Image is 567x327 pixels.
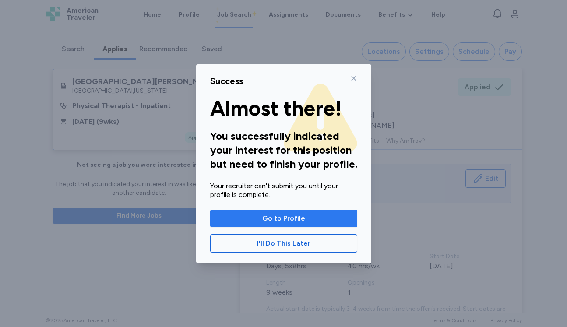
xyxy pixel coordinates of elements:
[210,182,357,199] div: Your recruiter can't submit you until your profile is complete.
[262,213,305,224] span: Go to Profile
[210,98,357,119] div: Almost there!
[257,238,310,249] span: I'll Do This Later
[210,129,357,171] div: You successfully indicated your interest for this position but need to finish your profile.
[210,75,243,87] div: Success
[210,234,357,253] button: I'll Do This Later
[210,210,357,227] button: Go to Profile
